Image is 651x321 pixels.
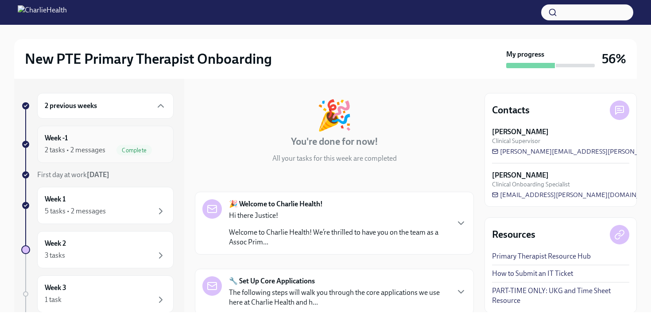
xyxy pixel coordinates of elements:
strong: [DATE] [87,170,109,179]
div: 3 tasks [45,251,65,260]
h4: You're done for now! [291,135,378,148]
span: Complete [116,147,152,154]
h3: 56% [602,51,626,67]
a: First day at work[DATE] [21,170,174,180]
div: 2 tasks • 2 messages [45,145,105,155]
p: All your tasks for this week are completed [272,154,397,163]
a: Week 23 tasks [21,231,174,268]
h4: Resources [492,228,535,241]
p: Welcome to Charlie Health! We’re thrilled to have you on the team as a Assoc Prim... [229,228,449,247]
span: Clinical Onboarding Specialist [492,180,570,189]
p: Hi there Justice! [229,211,449,220]
div: 2 previous weeks [37,93,174,119]
a: Primary Therapist Resource Hub [492,251,591,261]
span: First day at work [37,170,109,179]
strong: My progress [506,50,544,59]
h6: Week 2 [45,239,66,248]
div: 🎉 [316,101,353,130]
a: PART-TIME ONLY: UKG and Time Sheet Resource [492,286,629,306]
h4: Contacts [492,104,530,117]
h6: 2 previous weeks [45,101,97,111]
span: Clinical Supervisor [492,137,540,145]
strong: 🔧 Set Up Core Applications [229,276,315,286]
h2: New PTE Primary Therapist Onboarding [25,50,272,68]
h6: Week 1 [45,194,66,204]
div: 5 tasks • 2 messages [45,206,106,216]
img: CharlieHealth [18,5,67,19]
p: The following steps will walk you through the core applications we use here at Charlie Health and... [229,288,449,307]
div: 1 task [45,295,62,305]
h6: Week 3 [45,283,66,293]
a: How to Submit an IT Ticket [492,269,573,278]
a: Week 31 task [21,275,174,313]
h6: Week -1 [45,133,68,143]
a: Week 15 tasks • 2 messages [21,187,174,224]
a: Week -12 tasks • 2 messagesComplete [21,126,174,163]
strong: 🎉 Welcome to Charlie Health! [229,199,323,209]
strong: [PERSON_NAME] [492,170,549,180]
strong: [PERSON_NAME] [492,127,549,137]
